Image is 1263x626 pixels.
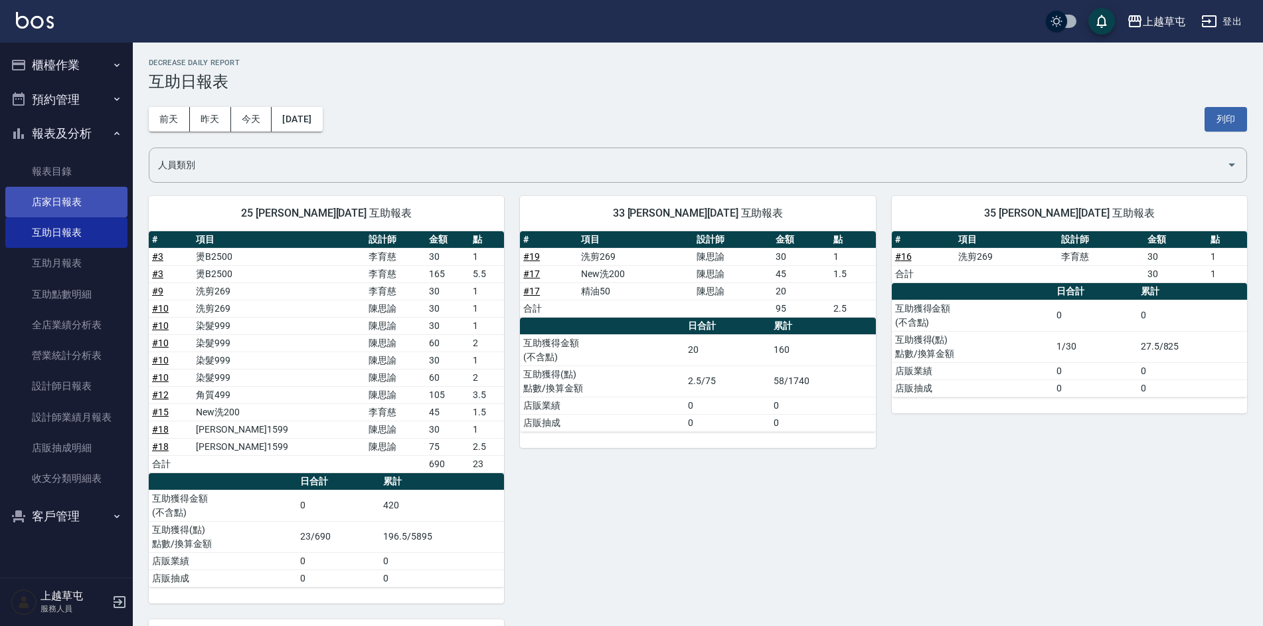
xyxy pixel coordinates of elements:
a: #17 [523,268,540,279]
td: 陳思諭 [365,369,426,386]
td: 60 [426,334,469,352]
td: 陳思諭 [365,300,426,317]
a: #18 [152,441,169,452]
button: [DATE] [272,107,322,132]
a: #15 [152,407,169,417]
td: 精油50 [578,282,693,300]
td: 0 [685,397,770,414]
td: 陳思諭 [365,386,426,403]
td: 0 [770,414,875,431]
a: 報表目錄 [5,156,127,187]
td: 互助獲得金額 (不含點) [149,490,297,521]
a: 全店業績分析表 [5,310,127,340]
td: 店販抽成 [520,414,685,431]
a: 互助月報表 [5,248,127,278]
a: #10 [152,372,169,383]
td: 0 [297,570,380,587]
span: 35 [PERSON_NAME][DATE] 互助報表 [908,207,1231,220]
td: 23 [469,455,504,472]
img: Person [11,589,37,615]
td: 95 [772,300,830,317]
td: 洗剪269 [955,248,1058,265]
th: 累計 [1137,283,1247,300]
td: 陳思諭 [365,334,426,352]
td: 2.5 [469,438,504,455]
td: 李育慈 [365,403,426,421]
th: 點 [830,231,876,249]
td: 0 [685,414,770,431]
td: 45 [426,403,469,421]
a: 收支分類明細表 [5,463,127,494]
td: 0 [770,397,875,414]
td: 1 [830,248,876,265]
table: a dense table [520,318,875,432]
td: 燙B2500 [193,248,365,265]
td: 105 [426,386,469,403]
button: 列印 [1205,107,1247,132]
td: 2.5/75 [685,365,770,397]
td: 互助獲得(點) 點數/換算金額 [149,521,297,552]
a: #3 [152,251,163,262]
th: # [520,231,578,249]
td: New洗200 [193,403,365,421]
th: 設計師 [365,231,426,249]
a: 店販抽成明細 [5,433,127,463]
td: 陳思諭 [693,282,772,300]
button: 櫃檯作業 [5,48,127,82]
td: 互助獲得(點) 點數/換算金額 [520,365,685,397]
td: 0 [1137,362,1247,379]
a: 店家日報表 [5,187,127,217]
table: a dense table [892,283,1247,397]
td: 洗剪269 [578,248,693,265]
a: 設計師業績月報表 [5,402,127,433]
td: 燙B2500 [193,265,365,282]
a: #3 [152,268,163,279]
input: 人員名稱 [155,154,1221,177]
th: 累計 [770,318,875,335]
button: Open [1221,154,1242,175]
a: #9 [152,286,163,296]
button: 登出 [1196,9,1247,34]
th: 項目 [955,231,1058,249]
td: 2 [469,334,504,352]
td: 互助獲得金額 (不含點) [892,300,1053,331]
th: 點 [1207,231,1247,249]
td: 23/690 [297,521,380,552]
button: 報表及分析 [5,116,127,151]
td: 30 [426,317,469,334]
div: 上越草屯 [1143,13,1185,30]
td: 1 [469,300,504,317]
td: 30 [426,282,469,300]
a: #10 [152,338,169,348]
td: 20 [685,334,770,365]
td: 合計 [520,300,578,317]
td: 58/1740 [770,365,875,397]
td: 洗剪269 [193,282,365,300]
td: 160 [770,334,875,365]
td: 洗剪269 [193,300,365,317]
h3: 互助日報表 [149,72,1247,91]
td: 1.5 [830,265,876,282]
button: 昨天 [190,107,231,132]
a: #10 [152,303,169,314]
td: 30 [772,248,830,265]
td: 染髮999 [193,352,365,369]
td: 互助獲得金額 (不含點) [520,334,685,365]
td: 30 [426,248,469,265]
td: 1 [469,248,504,265]
a: 設計師日報表 [5,371,127,401]
td: 30 [426,300,469,317]
button: 客戶管理 [5,499,127,534]
a: 營業統計分析表 [5,340,127,371]
td: New洗200 [578,265,693,282]
td: 0 [1137,379,1247,397]
td: 2 [469,369,504,386]
td: 0 [1053,300,1137,331]
th: 日合計 [1053,283,1137,300]
td: 75 [426,438,469,455]
th: 項目 [578,231,693,249]
button: 今天 [231,107,272,132]
a: 互助點數明細 [5,279,127,310]
td: 互助獲得(點) 點數/換算金額 [892,331,1053,362]
h5: 上越草屯 [41,589,108,603]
